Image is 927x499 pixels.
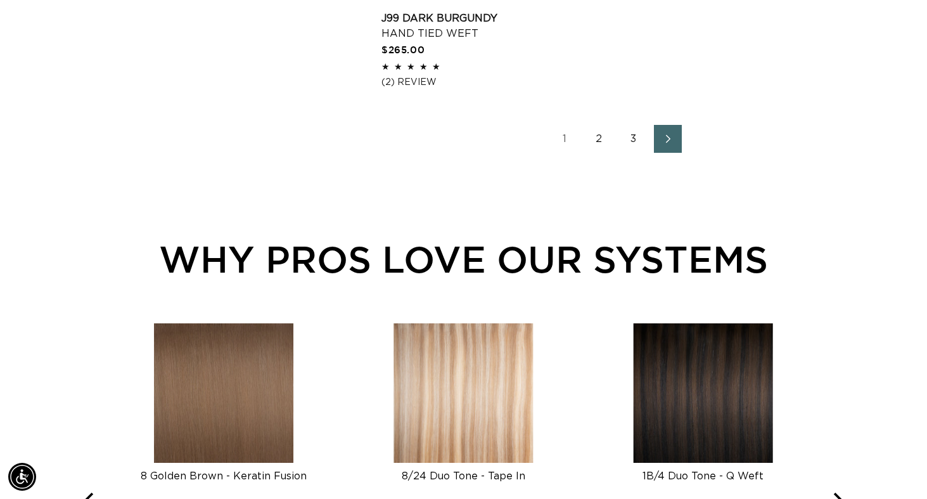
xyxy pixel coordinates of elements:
div: 8/24 Duo Tone - Tape In [354,470,573,483]
a: Page 3 [620,125,648,153]
img: 8 Golden Brown - Keratin Fusion [154,323,293,463]
a: Page 1 [551,125,579,153]
img: 1B/4 Duo Tone - Q Weft [634,323,773,463]
img: 8/24 Duo Tone - Tape In [394,323,534,463]
div: Accessibility Menu [8,463,36,491]
a: Next page [654,125,682,153]
a: Page 2 [585,125,613,153]
div: WHY PROS LOVE OUR SYSTEMS [76,231,851,287]
div: 1B/4 Duo Tone - Q Weft [594,470,813,483]
nav: Pagination [381,125,851,153]
a: 8 Golden Brown - Keratin Fusion [114,458,333,483]
div: 8 Golden Brown - Keratin Fusion [114,470,333,483]
a: J99 Dark Burgundy Hand Tied Weft [381,11,520,41]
